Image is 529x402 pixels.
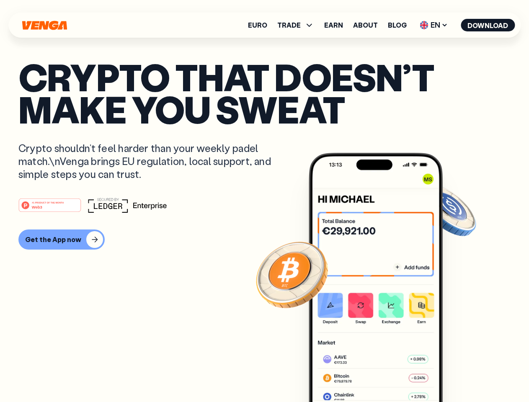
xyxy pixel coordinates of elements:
button: Get the App now [18,229,105,250]
a: Blog [388,22,407,28]
tspan: #1 PRODUCT OF THE MONTH [32,201,64,204]
button: Download [461,19,515,31]
div: Get the App now [25,235,81,244]
a: Euro [248,22,267,28]
svg: Home [21,21,68,30]
a: Earn [324,22,343,28]
p: Crypto shouldn’t feel harder than your weekly padel match.\nVenga brings EU regulation, local sup... [18,142,283,181]
img: Bitcoin [254,237,330,312]
span: EN [417,18,451,32]
a: About [353,22,378,28]
span: TRADE [277,22,301,28]
a: Get the App now [18,229,511,250]
p: Crypto that doesn’t make you sweat [18,61,511,125]
a: #1 PRODUCT OF THE MONTHWeb3 [18,203,81,214]
span: TRADE [277,20,314,30]
tspan: Web3 [32,204,42,209]
img: flag-uk [420,21,428,29]
img: USDC coin [418,180,478,240]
